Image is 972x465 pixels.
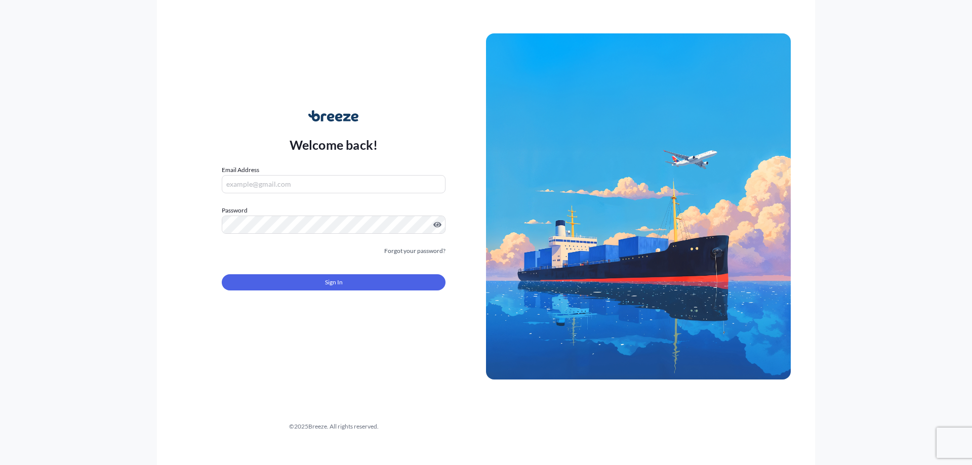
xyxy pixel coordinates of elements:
[222,165,259,175] label: Email Address
[290,137,378,153] p: Welcome back!
[222,175,445,193] input: example@gmail.com
[181,421,486,432] div: © 2025 Breeze. All rights reserved.
[222,274,445,290] button: Sign In
[384,246,445,256] a: Forgot your password?
[222,205,445,216] label: Password
[325,277,343,287] span: Sign In
[486,33,791,379] img: Ship illustration
[433,221,441,229] button: Show password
